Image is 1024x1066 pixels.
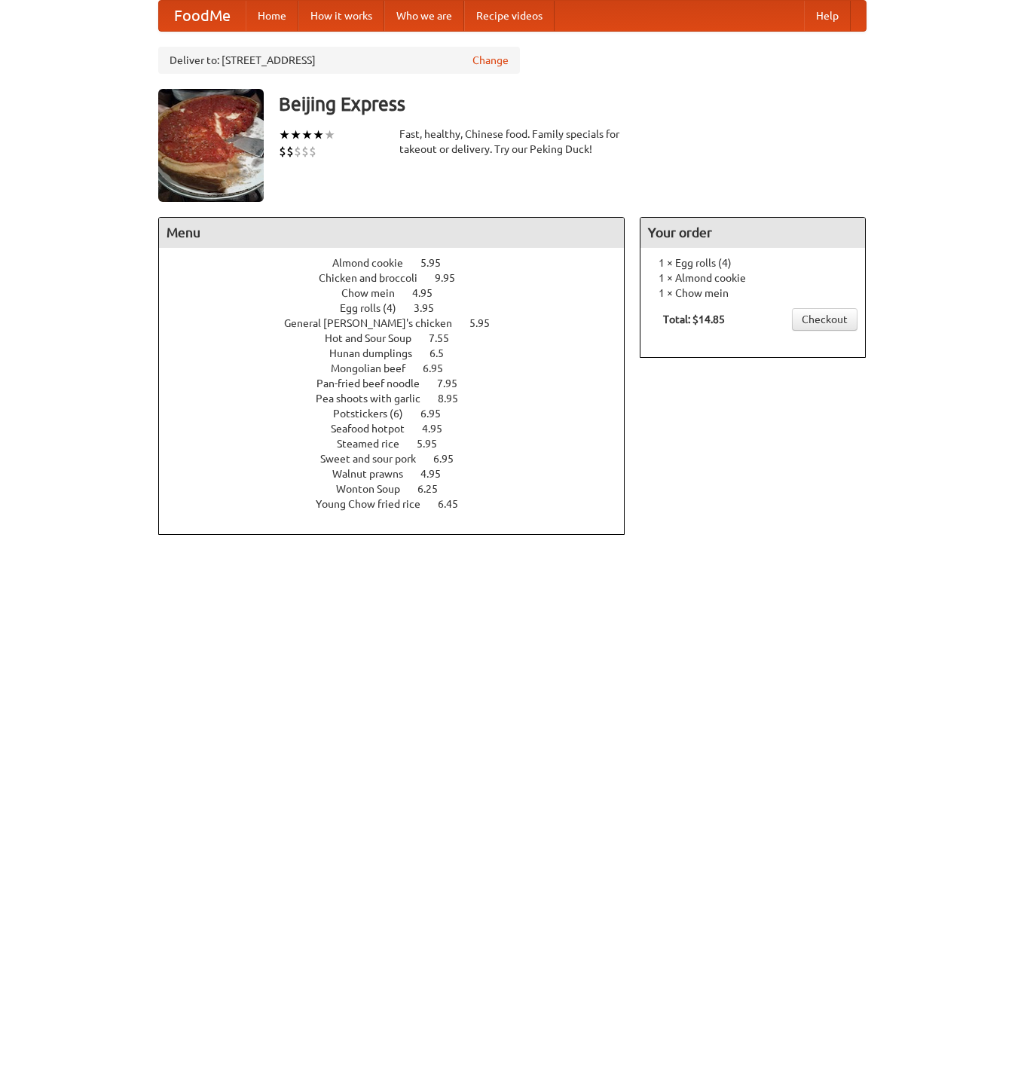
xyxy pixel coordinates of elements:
[158,47,520,74] div: Deliver to: [STREET_ADDRESS]
[340,302,462,314] a: Egg rolls (4) 3.95
[414,302,449,314] span: 3.95
[316,498,436,510] span: Young Chow fried rice
[284,317,518,329] a: General [PERSON_NAME]'s chicken 5.95
[464,1,555,31] a: Recipe videos
[298,1,384,31] a: How it works
[284,317,467,329] span: General [PERSON_NAME]'s chicken
[472,53,509,68] a: Change
[804,1,851,31] a: Help
[340,302,411,314] span: Egg rolls (4)
[423,362,458,374] span: 6.95
[341,287,460,299] a: Chow mein 4.95
[384,1,464,31] a: Who we are
[435,272,470,284] span: 9.95
[316,392,486,405] a: Pea shoots with garlic 8.95
[301,127,313,143] li: ★
[316,392,436,405] span: Pea shoots with garlic
[438,392,473,405] span: 8.95
[437,377,472,389] span: 7.95
[399,127,625,157] div: Fast, healthy, Chinese food. Family specials for takeout or delivery. Try our Peking Duck!
[333,408,418,420] span: Potstickers (6)
[332,257,418,269] span: Almond cookie
[648,270,857,286] li: 1 × Almond cookie
[329,347,427,359] span: Hunan dumplings
[337,438,414,450] span: Steamed rice
[333,408,469,420] a: Potstickers (6) 6.95
[319,272,483,284] a: Chicken and broccoli 9.95
[313,127,324,143] li: ★
[329,347,472,359] a: Hunan dumplings 6.5
[279,143,286,160] li: $
[159,1,246,31] a: FoodMe
[648,255,857,270] li: 1 × Egg rolls (4)
[433,453,469,465] span: 6.95
[279,127,290,143] li: ★
[332,468,469,480] a: Walnut prawns 4.95
[417,483,453,495] span: 6.25
[438,498,473,510] span: 6.45
[469,317,505,329] span: 5.95
[332,257,469,269] a: Almond cookie 5.95
[640,218,865,248] h4: Your order
[412,287,448,299] span: 4.95
[316,377,435,389] span: Pan-fried beef noodle
[331,423,420,435] span: Seafood hotpot
[320,453,481,465] a: Sweet and sour pork 6.95
[158,89,264,202] img: angular.jpg
[324,127,335,143] li: ★
[290,127,301,143] li: ★
[325,332,477,344] a: Hot and Sour Soup 7.55
[420,257,456,269] span: 5.95
[316,498,486,510] a: Young Chow fried rice 6.45
[320,453,431,465] span: Sweet and sour pork
[319,272,433,284] span: Chicken and broccoli
[420,468,456,480] span: 4.95
[429,347,459,359] span: 6.5
[159,218,625,248] h4: Menu
[309,143,316,160] li: $
[294,143,301,160] li: $
[332,468,418,480] span: Walnut prawns
[331,362,420,374] span: Mongolian beef
[301,143,309,160] li: $
[336,483,415,495] span: Wonton Soup
[331,362,471,374] a: Mongolian beef 6.95
[337,438,465,450] a: Steamed rice 5.95
[286,143,294,160] li: $
[341,287,410,299] span: Chow mein
[325,332,426,344] span: Hot and Sour Soup
[648,286,857,301] li: 1 × Chow mein
[792,308,857,331] a: Checkout
[316,377,485,389] a: Pan-fried beef noodle 7.95
[336,483,466,495] a: Wonton Soup 6.25
[331,423,470,435] a: Seafood hotpot 4.95
[417,438,452,450] span: 5.95
[279,89,867,119] h3: Beijing Express
[422,423,457,435] span: 4.95
[429,332,464,344] span: 7.55
[246,1,298,31] a: Home
[420,408,456,420] span: 6.95
[663,313,725,325] b: Total: $14.85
